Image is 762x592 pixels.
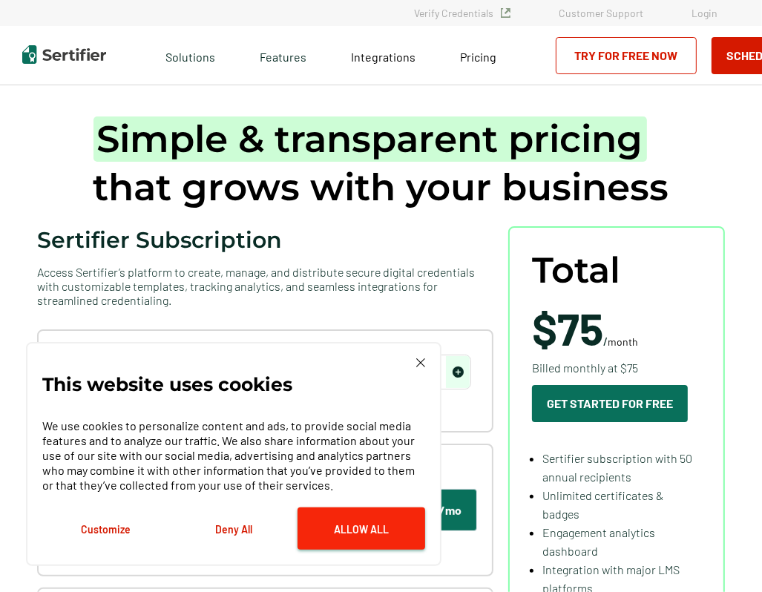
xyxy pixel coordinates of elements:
a: Login [692,7,717,19]
button: Get Started For Free [532,385,688,422]
img: Sertifier | Digital Credentialing Platform [22,45,106,64]
span: Sertifier Subscription [37,226,282,254]
button: Allow All [298,507,425,550]
span: month [608,335,638,348]
img: Increase Icon [453,366,464,378]
h1: that grows with your business [93,115,669,211]
span: Access Sertifier’s platform to create, manage, and distribute secure digital credentials with cus... [37,265,493,307]
p: This website uses cookies [42,377,292,392]
button: Deny All [170,507,298,550]
a: Verify Credentials [414,7,510,19]
span: Engagement analytics dashboard [542,525,655,558]
span: $75 [532,301,603,355]
span: Total [532,250,620,291]
a: Try for Free Now [556,37,697,74]
span: Pricing [460,50,496,64]
a: Integrations [351,46,416,65]
p: We use cookies to personalize content and ads, to provide social media features and to analyze ou... [42,418,425,493]
button: Customize [42,507,170,550]
span: Features [260,46,306,65]
span: Billed monthly at $75 [532,358,638,377]
span: Solutions [165,46,215,65]
span: increase number [446,356,470,388]
span: / [532,306,638,350]
a: Pricing [460,46,496,65]
img: Verified [501,8,510,18]
img: Cookie Popup Close [416,358,425,367]
span: Simple & transparent pricing [93,116,647,162]
span: Unlimited certificates & badges [542,488,663,521]
span: Sertifier subscription with 50 annual recipients [542,451,692,484]
a: Customer Support [559,7,643,19]
span: Integrations [351,50,416,64]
